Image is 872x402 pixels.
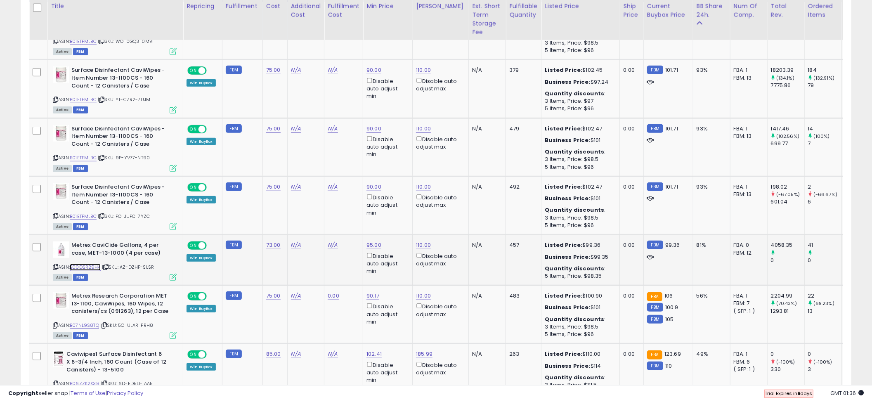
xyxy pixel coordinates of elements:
div: $101 [545,195,613,202]
div: 93% [697,183,724,191]
div: : [545,90,613,97]
span: FBM [73,165,88,172]
small: FBM [226,66,242,74]
div: N/A [472,350,499,358]
a: N/A [291,350,301,358]
div: ASIN: [53,66,177,112]
b: Quantity discounts [545,90,604,97]
div: FBM: 12 [734,249,761,257]
div: $114 [545,362,613,370]
div: Disable auto adjust max [416,76,462,92]
div: Disable auto adjust max [416,135,462,151]
a: N/A [291,183,301,191]
div: 18203.39 [771,66,804,74]
span: | SKU: AZ-DZHF-SLSR [102,264,154,270]
b: Metrex CaviCide Gallons, 4 per case, MET-13-1000 (4 per case) [71,241,172,259]
img: 416TjfRCSlL._SL40_.jpg [53,183,69,200]
b: Quantity discounts [545,315,604,323]
b: Business Price: [545,194,590,202]
small: FBM [647,241,663,249]
a: B01ETFMLBC [70,154,97,161]
span: All listings currently available for purchase on Amazon [53,223,72,230]
small: (-66.67%) [813,191,837,198]
div: Additional Cost [291,2,321,19]
span: 99.36 [665,241,680,249]
a: N/A [328,350,338,358]
a: 0.00 [328,292,339,300]
b: Business Price: [545,362,590,370]
div: Disable auto adjust max [416,193,462,209]
span: ON [188,125,199,132]
a: 102.41 [366,350,382,358]
div: $97.24 [545,78,613,86]
small: (-100%) [813,359,832,365]
span: All listings currently available for purchase on Amazon [53,274,72,281]
div: 93% [697,125,724,132]
span: OFF [206,293,219,300]
div: FBA: 1 [734,183,761,191]
span: OFF [206,67,219,74]
a: N/A [291,292,301,300]
div: 3 Items, Price: $98.5 [545,156,613,163]
a: 73.00 [266,241,281,249]
small: FBM [647,66,663,74]
div: Listed Price [545,2,616,11]
div: 93% [697,66,724,74]
div: ASIN: [53,241,177,280]
a: 90.00 [366,125,381,133]
div: $99.36 [545,241,613,249]
b: Listed Price: [545,183,582,191]
a: 90.00 [366,66,381,74]
span: 101.71 [665,125,678,132]
span: ON [188,184,199,191]
div: FBM: 13 [734,132,761,140]
span: ON [188,67,199,74]
a: 90.17 [366,292,379,300]
div: 49% [697,350,724,358]
div: Disable auto adjust min [366,193,406,217]
img: 416TjfRCSlL._SL40_.jpg [53,125,69,142]
div: 41 [808,241,841,249]
b: 6 [798,390,801,397]
div: $101 [545,137,613,144]
div: Ordered Items [808,2,838,19]
div: 5 Items, Price: $96 [545,331,613,338]
div: Est. Short Term Storage Fee [472,2,502,37]
a: 75.00 [266,125,281,133]
small: FBA [647,350,662,359]
small: (132.91%) [813,75,834,81]
div: 13 [808,307,841,315]
div: Ship Price [623,2,640,19]
a: N/A [328,183,338,191]
span: 101.71 [665,66,678,74]
div: 0.00 [623,241,637,249]
div: $101 [545,304,613,311]
a: N/A [291,66,301,74]
div: 601.04 [771,198,804,206]
div: $102.47 [545,125,613,132]
div: N/A [472,125,499,132]
strong: Copyright [8,389,38,397]
small: FBM [647,362,663,370]
small: FBM [226,241,242,249]
a: 110.00 [416,183,431,191]
a: Terms of Use [71,389,106,397]
b: Quantity discounts [545,374,604,381]
div: Disable auto adjust max [416,302,462,318]
div: ASIN: [53,8,177,54]
b: Surface Disinfectant CaviWipes - Item Number 13-1100CS - 160 Count - 12 Canisters / Case [71,125,172,150]
div: 5 Items, Price: $98.35 [545,272,613,280]
div: FBA: 1 [734,66,761,74]
div: Fulfillment Cost [328,2,359,19]
div: Title [51,2,180,11]
div: 4058.35 [771,241,804,249]
a: B01ETFMLBC [70,213,97,220]
span: | SKU: YT-CZR2-7UJM [98,96,150,103]
div: FBA: 1 [734,125,761,132]
b: Metrex Research Corporation MET 13-1100, CaviWipes, 160 Wipes, 12 canisters/cs (091263), 12 per Case [71,292,172,317]
span: | SKU: 9P-YV77-NT90 [98,154,150,161]
div: 0 [771,257,804,264]
small: (134.1%) [776,75,794,81]
div: Disable auto adjust min [366,251,406,275]
div: 5 Items, Price: $96 [545,47,613,54]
